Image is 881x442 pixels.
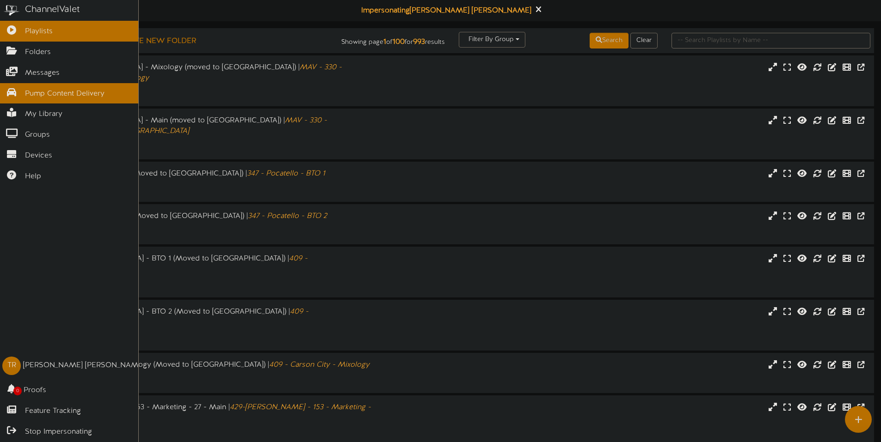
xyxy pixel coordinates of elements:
[37,211,375,222] div: 347 - Pocatello - BTO 2 (Moved to [GEOGRAPHIC_DATA]) |
[37,169,375,179] div: 347 - Pocatello - BTO 1 (Moved to [GEOGRAPHIC_DATA]) |
[24,385,46,396] span: Proofs
[37,370,375,378] div: Landscape ( 16:9 )
[25,68,60,79] span: Messages
[37,402,375,424] div: 429-[PERSON_NAME] - 153 - Marketing - 27 - Main |
[37,328,375,336] div: Landscape ( 16:9 )
[25,130,50,140] span: Groups
[37,275,375,283] div: Landscape ( 16:9 )
[37,307,375,328] div: 409 - [GEOGRAPHIC_DATA] - BTO 2 (Moved to [GEOGRAPHIC_DATA]) |
[248,212,327,220] i: 347 - Pocatello - BTO 2
[459,32,525,48] button: Filter By Group
[310,32,452,48] div: Showing page of for results
[37,116,327,135] i: MAV - 330 - [GEOGRAPHIC_DATA] - [GEOGRAPHIC_DATA]
[37,136,375,144] div: Landscape ( 16:9 )
[13,387,22,395] span: 0
[107,36,199,47] button: Create New Folder
[590,33,628,48] button: Search
[37,254,375,275] div: 409 - [GEOGRAPHIC_DATA] - BTO 1 (Moved to [GEOGRAPHIC_DATA]) |
[37,336,375,344] div: # 7772
[37,283,375,291] div: # 7771
[25,109,62,120] span: My Library
[25,427,92,437] span: Stop Impersonating
[25,3,80,17] div: ChannelValet
[37,222,375,230] div: Landscape ( 16:9 )
[393,38,405,46] strong: 100
[37,115,375,137] div: 330 - [GEOGRAPHIC_DATA] - Main (moved to [GEOGRAPHIC_DATA]) |
[25,26,53,37] span: Playlists
[269,361,370,369] i: 409 - Carson City - Mixology
[630,33,658,48] button: Clear
[25,89,105,99] span: Pump Content Delivery
[23,360,145,371] div: [PERSON_NAME] [PERSON_NAME]
[37,62,375,84] div: 330 - [GEOGRAPHIC_DATA] - Mixology (moved to [GEOGRAPHIC_DATA]) |
[25,151,52,161] span: Devices
[37,83,375,91] div: Portrait ( 9:16 )
[413,38,425,46] strong: 993
[672,33,870,48] input: -- Search Playlists by Name --
[25,47,51,58] span: Folders
[37,187,375,195] div: # 7768
[37,91,375,99] div: # 6749
[37,431,375,439] div: # 669
[25,171,41,182] span: Help
[37,360,375,370] div: 409 - Carson City - Mixology (Moved to [GEOGRAPHIC_DATA]) |
[37,179,375,187] div: Landscape ( 16:9 )
[247,170,325,178] i: 347 - Pocatello - BTO 1
[2,357,21,375] div: TR
[383,38,386,46] strong: 1
[37,424,375,431] div: Landscape ( 16:9 )
[25,406,81,417] span: Feature Tracking
[37,230,375,237] div: # 7769
[37,378,375,386] div: # 7770
[37,145,375,152] div: # 7127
